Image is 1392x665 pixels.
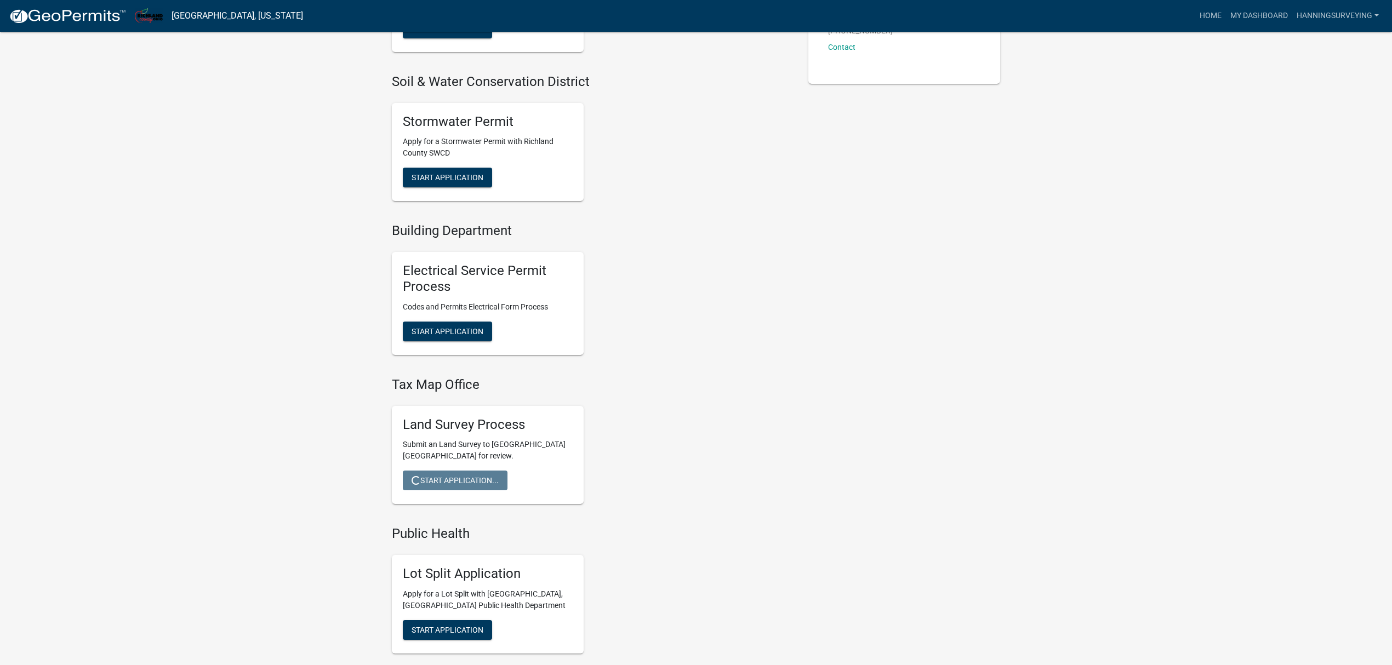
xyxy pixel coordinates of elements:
[403,168,492,187] button: Start Application
[135,8,163,23] img: Richland County, Ohio
[403,566,573,582] h5: Lot Split Application
[412,326,483,335] span: Start Application
[412,626,483,634] span: Start Application
[172,7,303,25] a: [GEOGRAPHIC_DATA], [US_STATE]
[392,526,792,542] h4: Public Health
[403,417,573,433] h5: Land Survey Process
[392,74,792,90] h4: Soil & Water Conservation District
[403,136,573,159] p: Apply for a Stormwater Permit with Richland County SWCD
[1195,5,1226,26] a: Home
[403,19,492,38] button: Start Application
[828,43,855,51] a: Contact
[403,322,492,341] button: Start Application
[412,476,499,485] span: Start Application...
[403,588,573,611] p: Apply for a Lot Split with [GEOGRAPHIC_DATA], [GEOGRAPHIC_DATA] Public Health Department
[403,471,507,490] button: Start Application...
[403,301,573,313] p: Codes and Permits Electrical Form Process
[403,114,573,130] h5: Stormwater Permit
[1226,5,1292,26] a: My Dashboard
[392,223,792,239] h4: Building Department
[403,439,573,462] p: Submit an Land Survey to [GEOGRAPHIC_DATA] [GEOGRAPHIC_DATA] for review.
[412,24,483,32] span: Start Application
[392,377,792,393] h4: Tax Map Office
[1292,5,1383,26] a: HanningSurveying
[403,620,492,640] button: Start Application
[412,173,483,182] span: Start Application
[403,263,573,295] h5: Electrical Service Permit Process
